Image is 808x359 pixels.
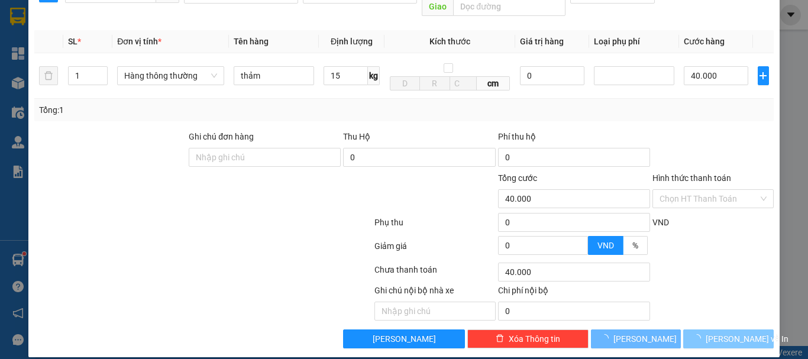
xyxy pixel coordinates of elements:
strong: CÔNG TY TNHH VĨNH QUANG [99,20,260,33]
span: Tổng cước [498,173,537,183]
span: loading [693,334,706,342]
div: Chi phí nội bộ [498,284,650,302]
span: [PERSON_NAME] [373,332,436,345]
span: cm [477,76,510,90]
span: delete [496,334,504,344]
button: deleteXóa Thông tin [467,329,589,348]
span: SL [68,37,77,46]
div: Chưa thanh toán [373,263,497,284]
button: plus [758,66,769,85]
span: [PERSON_NAME] và In [706,332,788,345]
div: Phí thu hộ [498,130,650,148]
span: Tên hàng [234,37,269,46]
span: kg [368,66,380,85]
span: Giá trị hàng [520,37,564,46]
span: Cước hàng [684,37,725,46]
button: [PERSON_NAME] [343,329,464,348]
th: Loại phụ phí [589,30,679,53]
button: [PERSON_NAME] và In [683,329,774,348]
span: Kích thước [429,37,470,46]
span: plus [758,71,768,80]
input: Ghi chú đơn hàng [189,148,341,167]
span: Hàng thông thường [124,67,217,85]
span: Đơn vị tính [117,37,161,46]
img: logo [15,18,70,74]
div: Phụ thu [373,216,497,237]
strong: PHIẾU GỬI HÀNG [131,35,227,47]
span: Định lượng [331,37,373,46]
button: delete [39,66,58,85]
label: Hình thức thanh toán [652,173,731,183]
input: 0 [520,66,584,85]
div: Tổng: 1 [39,104,313,117]
span: [PERSON_NAME] [613,332,677,345]
input: D [390,76,420,90]
strong: : [DOMAIN_NAME] [127,61,231,72]
label: Ghi chú đơn hàng [189,132,254,141]
span: VND [597,241,614,250]
span: Website [127,63,154,72]
span: % [632,241,638,250]
span: VND [652,218,669,227]
input: Nhập ghi chú [374,302,496,321]
button: [PERSON_NAME] [591,329,681,348]
input: VD: Bàn, Ghế [234,66,314,85]
span: loading [600,334,613,342]
strong: Hotline : 0889 23 23 23 [141,50,218,59]
div: Giảm giá [373,240,497,260]
span: Thu Hộ [343,132,370,141]
span: Xóa Thông tin [509,332,560,345]
div: Ghi chú nội bộ nhà xe [374,284,496,302]
input: C [450,76,477,90]
input: R [419,76,450,90]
